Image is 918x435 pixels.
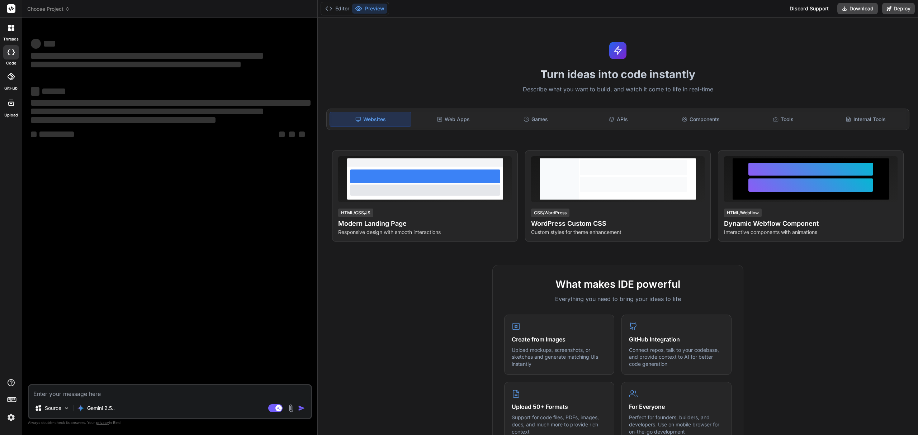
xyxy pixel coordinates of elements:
[45,405,61,412] p: Source
[298,405,305,412] img: icon
[660,112,741,127] div: Components
[287,404,295,412] img: attachment
[28,419,312,426] p: Always double-check its answers. Your in Bind
[322,4,352,14] button: Editor
[413,112,494,127] div: Web Apps
[743,112,824,127] div: Tools
[31,117,216,123] span: ‌
[279,132,285,137] span: ‌
[4,112,18,118] label: Upload
[87,405,115,412] p: Gemini 2.5..
[4,85,18,91] label: GitHub
[63,405,70,411] img: Pick Models
[289,132,295,137] span: ‌
[578,112,659,127] div: APIs
[495,112,576,127] div: Games
[31,39,41,49] span: ‌
[96,420,109,425] span: privacy
[322,68,914,81] h1: Turn ideas into code instantly
[825,112,906,127] div: Internal Tools
[338,219,512,229] h4: Modern Landing Page
[724,219,898,229] h4: Dynamic Webflow Component
[837,3,878,14] button: Download
[629,346,724,368] p: Connect repos, talk to your codebase, and provide context to AI for better code generation
[31,109,263,114] span: ‌
[531,229,705,236] p: Custom styles for theme enhancement
[77,405,84,412] img: Gemini 2.5 Pro
[44,41,55,47] span: ‌
[629,335,724,344] h4: GitHub Integration
[504,277,732,292] h2: What makes IDE powerful
[882,3,915,14] button: Deploy
[299,132,305,137] span: ‌
[322,85,914,94] p: Describe what you want to build, and watch it come to life in real-time
[512,414,607,435] p: Support for code files, PDFs, images, docs, and much more to provide rich context
[629,414,724,435] p: Perfect for founders, builders, and developers. Use on mobile browser for on-the-go development
[31,53,263,59] span: ‌
[352,4,387,14] button: Preview
[785,3,833,14] div: Discord Support
[512,335,607,344] h4: Create from Images
[629,402,724,411] h4: For Everyone
[31,100,311,106] span: ‌
[504,295,732,303] p: Everything you need to bring your ideas to life
[39,132,74,137] span: ‌
[42,89,65,94] span: ‌
[531,219,705,229] h4: WordPress Custom CSS
[724,229,898,236] p: Interactive components with animations
[531,209,569,217] div: CSS/WordPress
[338,209,373,217] div: HTML/CSS/JS
[31,132,37,137] span: ‌
[5,411,17,424] img: settings
[3,36,19,42] label: threads
[31,87,39,96] span: ‌
[512,346,607,368] p: Upload mockups, screenshots, or sketches and generate matching UIs instantly
[512,402,607,411] h4: Upload 50+ Formats
[6,60,16,66] label: code
[330,112,411,127] div: Websites
[338,229,512,236] p: Responsive design with smooth interactions
[31,62,241,67] span: ‌
[27,5,70,13] span: Choose Project
[724,209,762,217] div: HTML/Webflow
